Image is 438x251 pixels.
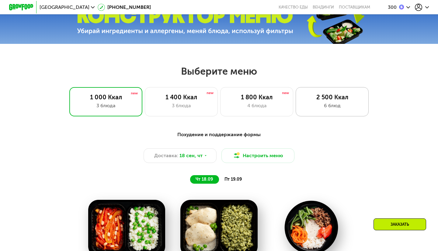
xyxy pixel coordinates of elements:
h2: Выберите меню [19,65,419,77]
div: 3 блюда [76,102,136,109]
div: 6 блюд [302,102,362,109]
span: Доставка: [154,152,178,159]
div: 4 блюда [227,102,287,109]
span: чт 18.09 [196,177,213,182]
span: [GEOGRAPHIC_DATA] [40,5,89,10]
span: пт 19.09 [224,177,242,182]
a: Качество еды [279,5,308,10]
div: 3 блюда [151,102,211,109]
div: Похудение и поддержание формы [39,131,399,139]
div: Заказать [374,218,426,230]
a: [PHONE_NUMBER] [98,4,151,11]
div: 300 [388,5,397,10]
button: Настроить меню [221,148,294,163]
a: Вендинги [313,5,334,10]
div: 2 500 Ккал [302,94,362,101]
div: 1 800 Ккал [227,94,287,101]
div: 1 400 Ккал [151,94,211,101]
div: 1 000 Ккал [76,94,136,101]
div: поставщикам [339,5,370,10]
span: 18 сен, чт [179,152,203,159]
